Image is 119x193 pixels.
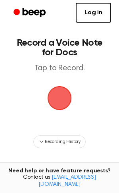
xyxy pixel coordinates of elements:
[45,138,81,145] span: Recording History
[33,135,86,148] button: Recording History
[38,175,96,187] a: [EMAIL_ADDRESS][DOMAIN_NAME]
[48,86,71,110] button: Beep Logo
[5,174,114,188] span: Contact us
[14,38,105,57] h1: Record a Voice Note for Docs
[14,64,105,73] p: Tap to Record.
[76,3,111,23] a: Log in
[8,5,53,21] a: Beep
